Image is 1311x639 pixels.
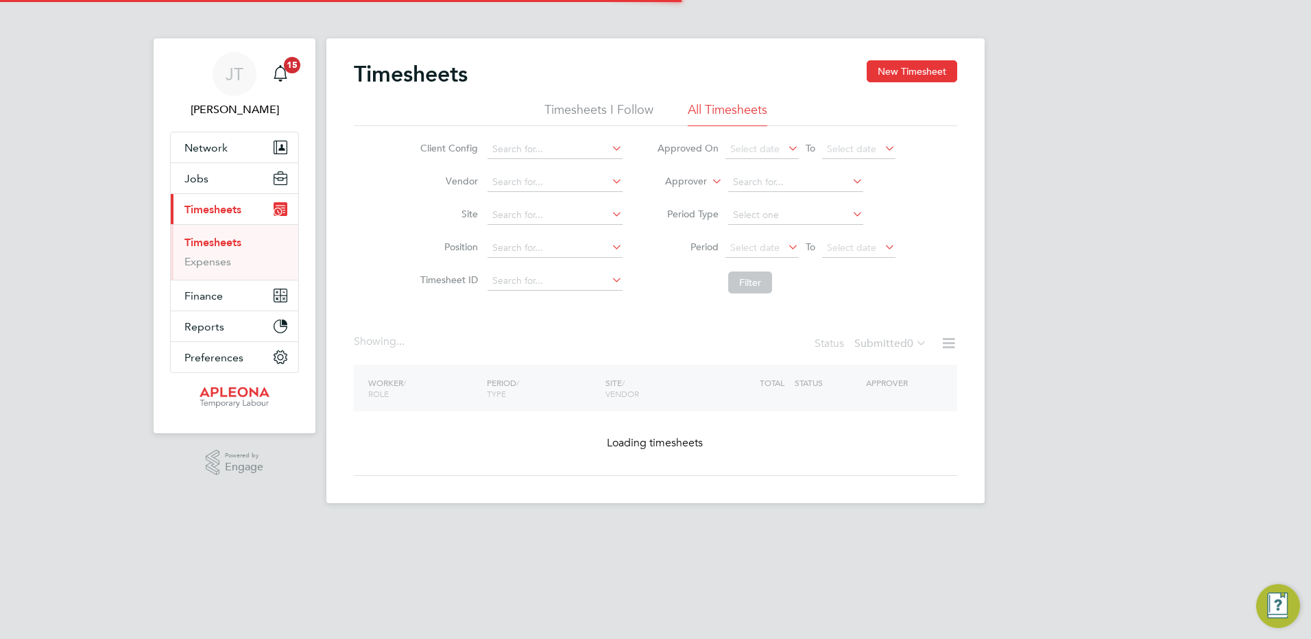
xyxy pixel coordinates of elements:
a: Timesheets [184,236,241,249]
span: Jobs [184,172,208,185]
span: Network [184,141,228,154]
a: Expenses [184,255,231,268]
div: Showing [354,335,407,349]
span: Preferences [184,351,243,364]
label: Period Type [657,208,719,220]
a: JT[PERSON_NAME] [170,52,299,118]
label: Period [657,241,719,253]
button: Preferences [171,342,298,372]
span: Finance [184,289,223,302]
button: Reports [171,311,298,341]
div: Timesheets [171,224,298,280]
a: Go to home page [170,387,299,409]
button: Jobs [171,163,298,193]
input: Search for... [728,173,863,192]
label: Client Config [416,142,478,154]
input: Select one [728,206,863,225]
label: Approved On [657,142,719,154]
span: Reports [184,320,224,333]
button: Timesheets [171,194,298,224]
label: Submitted [854,337,927,350]
button: Filter [728,272,772,293]
li: Timesheets I Follow [544,101,653,126]
nav: Main navigation [154,38,315,433]
label: Site [416,208,478,220]
label: Vendor [416,175,478,187]
input: Search for... [488,140,623,159]
span: 0 [907,337,913,350]
span: Julie Tante [170,101,299,118]
span: ... [396,335,405,348]
img: apleona-logo-retina.png [200,387,269,409]
button: Network [171,132,298,162]
button: Finance [171,280,298,311]
input: Search for... [488,173,623,192]
input: Search for... [488,272,623,291]
label: Approver [645,175,707,189]
span: To [802,238,819,256]
span: Engage [225,461,263,473]
span: To [802,139,819,157]
li: All Timesheets [688,101,767,126]
input: Search for... [488,206,623,225]
span: JT [226,65,243,83]
span: 15 [284,57,300,73]
span: Select date [827,241,876,254]
a: 15 [267,52,294,96]
button: New Timesheet [867,60,957,82]
span: Select date [730,241,780,254]
span: Select date [827,143,876,155]
input: Search for... [488,239,623,258]
label: Timesheet ID [416,274,478,286]
label: Position [416,241,478,253]
span: Powered by [225,450,263,461]
button: Engage Resource Center [1256,584,1300,628]
a: Powered byEngage [206,450,264,476]
span: Select date [730,143,780,155]
div: Status [815,335,930,354]
h2: Timesheets [354,60,468,88]
span: Timesheets [184,203,241,216]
